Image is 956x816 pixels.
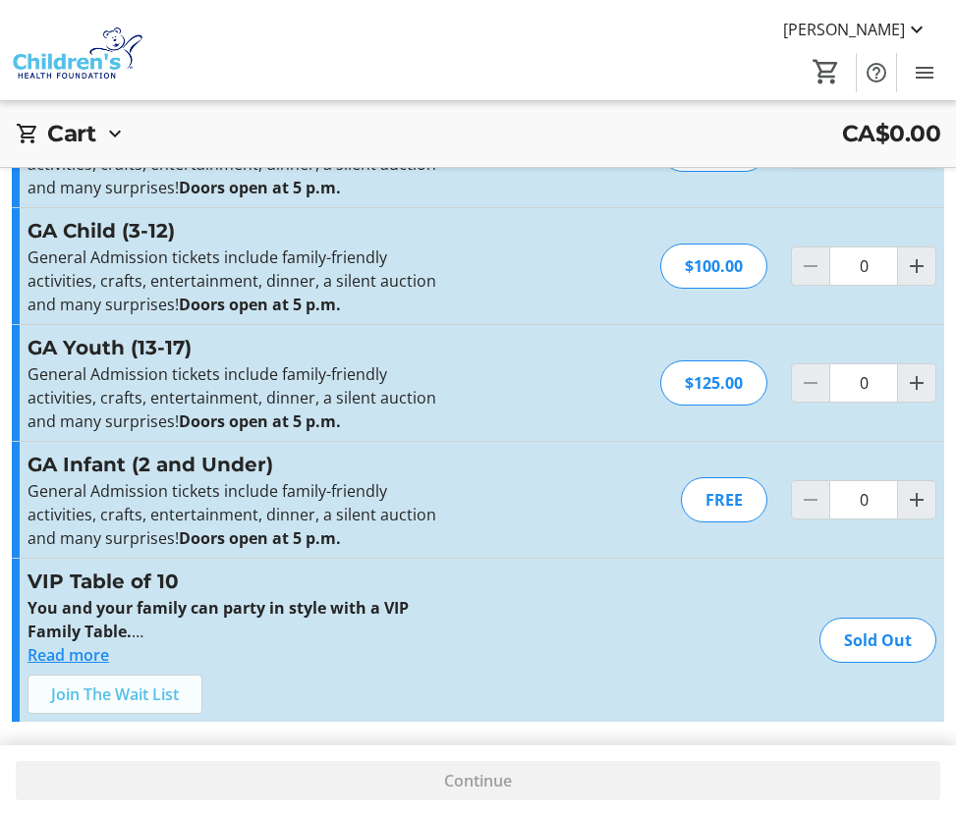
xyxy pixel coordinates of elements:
strong: Doors open at 5 p.m. [179,177,341,198]
button: Menu [905,53,944,92]
div: $100.00 [660,244,767,289]
button: Increment by one [898,364,935,402]
strong: You and your family can party in style with a VIP Family Table. [28,597,409,642]
div: Sold Out [819,618,936,663]
p: General Admission tickets include family-friendly activities, crafts, entertainment, dinner, a si... [28,362,457,433]
button: Increment by one [898,481,935,518]
input: GA Youth (13-17) Quantity [829,363,898,403]
p: General Admission tickets include family-friendly activities, crafts, entertainment, dinner, a si... [28,479,457,550]
button: Increment by one [898,247,935,285]
span: Join The Wait List [51,682,179,706]
strong: Doors open at 5 p.m. [179,410,341,432]
button: Help [857,53,896,92]
h3: GA Infant (2 and Under) [28,450,457,479]
div: FREE [681,477,767,522]
img: Children's Health Foundation's Logo [12,14,142,87]
span: CA$0.00 [842,117,941,151]
button: Join The Wait List [28,675,202,714]
strong: Doors open at 5 p.m. [179,527,341,549]
div: $125.00 [660,360,767,406]
h3: GA Child (3-12) [28,216,457,245]
h3: GA Youth (13-17) [28,333,457,362]
button: Read more [28,643,109,667]
h3: VIP Table of 10 [28,567,457,596]
button: Cart [809,54,844,89]
input: GA Child (3-12) Quantity [829,246,898,286]
button: [PERSON_NAME] [767,14,944,45]
strong: Doors open at 5 p.m. [179,294,341,315]
input: GA Infant (2 and Under) Quantity [829,480,898,519]
span: [PERSON_NAME] [783,18,905,41]
h2: Cart [47,117,95,151]
p: General Admission tickets include family-friendly activities, crafts, entertainment, dinner, a si... [28,245,457,316]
